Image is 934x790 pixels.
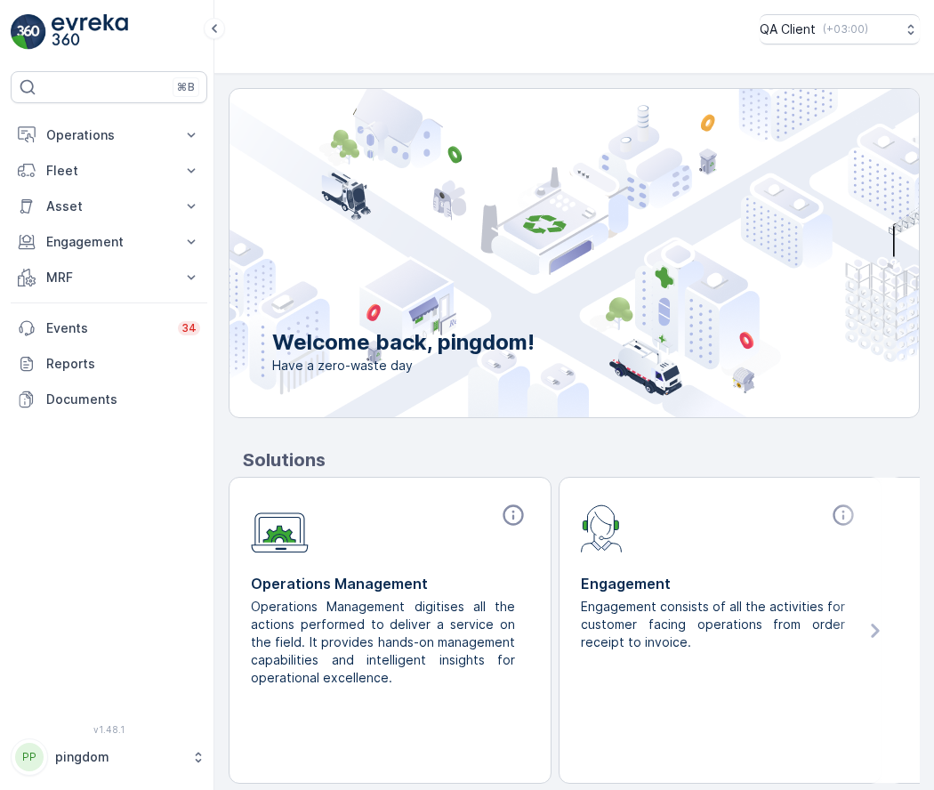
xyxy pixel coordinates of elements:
[46,197,172,215] p: Asset
[11,724,207,735] span: v 1.48.1
[11,224,207,260] button: Engagement
[149,89,919,417] img: city illustration
[272,357,535,375] span: Have a zero-waste day
[11,260,207,295] button: MRF
[181,321,197,335] p: 34
[11,153,207,189] button: Fleet
[581,503,623,552] img: module-icon
[15,743,44,771] div: PP
[243,447,920,473] p: Solutions
[46,391,200,408] p: Documents
[581,573,859,594] p: Engagement
[11,189,207,224] button: Asset
[11,738,207,776] button: PPpingdom
[251,598,515,687] p: Operations Management digitises all the actions performed to deliver a service on the field. It p...
[46,355,200,373] p: Reports
[11,14,46,50] img: logo
[823,22,868,36] p: ( +03:00 )
[46,126,172,144] p: Operations
[11,382,207,417] a: Documents
[46,162,172,180] p: Fleet
[11,117,207,153] button: Operations
[46,319,167,337] p: Events
[760,20,816,38] p: QA Client
[251,503,309,553] img: module-icon
[760,14,920,44] button: QA Client(+03:00)
[11,346,207,382] a: Reports
[11,310,207,346] a: Events34
[272,328,535,357] p: Welcome back, pingdom!
[46,269,172,286] p: MRF
[581,598,845,651] p: Engagement consists of all the activities for customer facing operations from order receipt to in...
[52,14,128,50] img: logo_light-DOdMpM7g.png
[46,233,172,251] p: Engagement
[55,748,182,766] p: pingdom
[251,573,529,594] p: Operations Management
[177,80,195,94] p: ⌘B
